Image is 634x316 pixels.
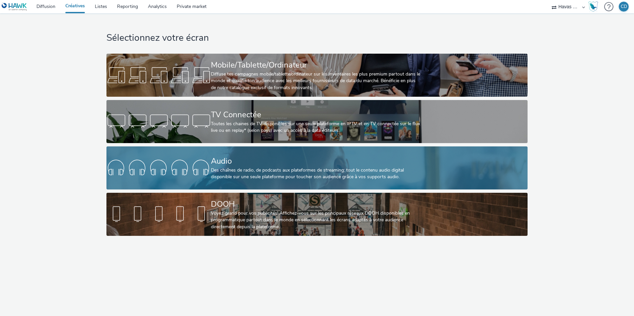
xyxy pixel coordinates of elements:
[106,32,528,44] h1: Sélectionnez votre écran
[211,109,420,121] div: TV Connectée
[106,146,528,189] a: AudioDes chaînes de radio, de podcasts aux plateformes de streaming: tout le contenu audio digita...
[588,1,598,12] img: Hawk Academy
[588,1,601,12] a: Hawk Academy
[621,2,627,12] div: CD
[106,193,528,236] a: DOOHVoyez grand pour vos publicités! Affichez-vous sur les principaux réseaux DOOH disponibles en...
[2,3,27,11] img: undefined Logo
[211,71,420,91] div: Diffuse tes campagnes mobile/tablette/ordinateur sur les inventaires les plus premium partout dan...
[106,54,528,97] a: Mobile/Tablette/OrdinateurDiffuse tes campagnes mobile/tablette/ordinateur sur les inventaires le...
[211,59,420,71] div: Mobile/Tablette/Ordinateur
[106,100,528,143] a: TV ConnectéeToutes les chaines de TV disponibles sur une seule plateforme en IPTV et en TV connec...
[211,167,420,181] div: Des chaînes de radio, de podcasts aux plateformes de streaming: tout le contenu audio digital dis...
[211,155,420,167] div: Audio
[211,198,420,210] div: DOOH
[211,121,420,134] div: Toutes les chaines de TV disponibles sur une seule plateforme en IPTV et en TV connectée sur le f...
[211,210,420,230] div: Voyez grand pour vos publicités! Affichez-vous sur les principaux réseaux DOOH disponibles en pro...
